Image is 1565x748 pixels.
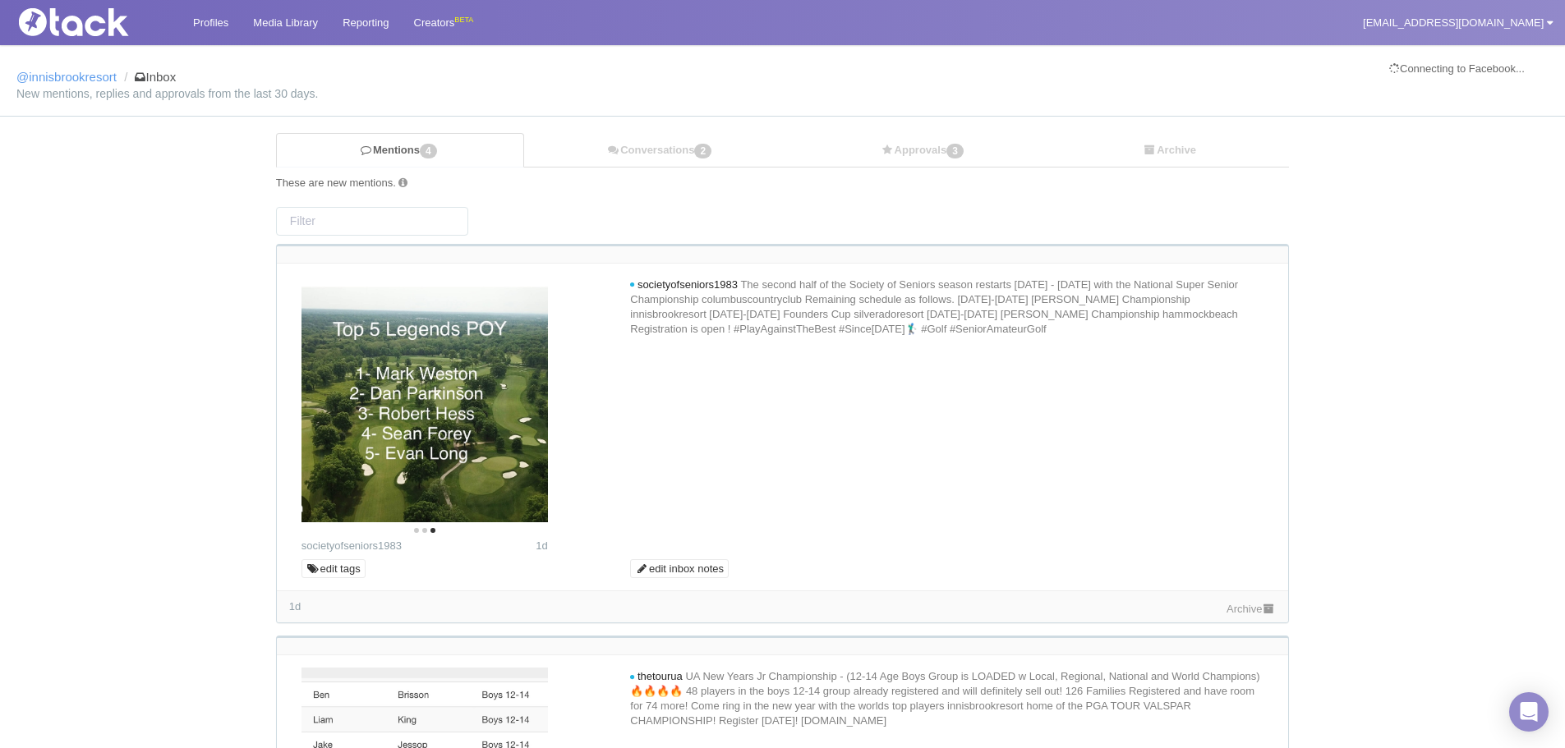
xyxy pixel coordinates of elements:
[638,670,683,682] span: thetourua
[301,559,366,579] a: edit tags
[630,670,1259,727] span: UA New Years Jr Championship - (12-14 Age Boys Group is LOADED w Local, Regional, National and Wo...
[630,559,729,579] a: edit inbox notes
[289,600,301,613] time: Latest comment: 2025-09-24 00:07 UTC
[799,134,1051,167] a: Approvals3
[630,278,1238,335] span: The second half of the Society of Seniors season restarts [DATE] - [DATE] with the National Super...
[1509,692,1549,732] div: Open Intercom Messenger
[536,539,547,552] span: 1d
[1227,603,1276,615] a: Archive
[16,70,117,84] a: @innisbrookresort
[536,539,547,553] time: Posted: 2025-09-24 00:07 UTC
[630,282,634,287] i: new
[12,8,177,36] img: Tack
[638,278,738,291] span: societyofseniors1983
[454,11,473,29] div: BETA
[301,276,548,522] img: Image may contain: field, nature, outdoors, golf, golf course, sport, grass, plant, vegetation, g...
[289,600,301,613] span: 1d
[414,528,419,533] li: Page dot 1
[276,133,524,167] a: Mentions4
[430,528,435,533] li: Page dot 3
[16,88,1549,99] small: New mentions, replies and approvals from the last 30 days.
[1389,76,1549,99] iframe: fb:login_button Facebook Social Plugin
[120,70,176,85] li: Inbox
[630,675,634,680] i: new
[422,528,427,533] li: Page dot 2
[276,176,1289,190] div: These are new mentions.
[1389,62,1549,76] div: Connecting to Facebook...
[276,207,468,236] input: Filter
[420,144,437,158] span: 4
[1050,134,1289,167] a: Archive
[524,134,798,167] a: Conversations2
[694,144,711,158] span: 2
[301,539,402,552] a: societyofseniors1983
[946,144,964,158] span: 3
